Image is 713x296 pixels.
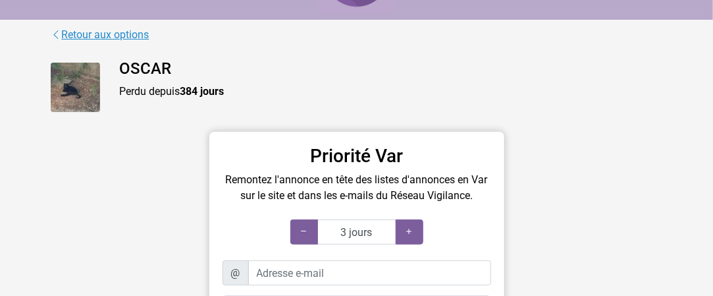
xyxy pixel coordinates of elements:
h3: Priorité Var [223,145,491,167]
span: @ [223,260,249,285]
strong: 384 jours [180,85,224,98]
input: Adresse e-mail [248,260,491,285]
h4: OSCAR [120,59,663,78]
p: Perdu depuis [120,84,663,100]
a: Retour aux options [51,26,150,44]
p: Remontez l'annonce en tête des listes d'annonces en Var sur le site et dans les e-mails du Réseau... [223,172,491,204]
